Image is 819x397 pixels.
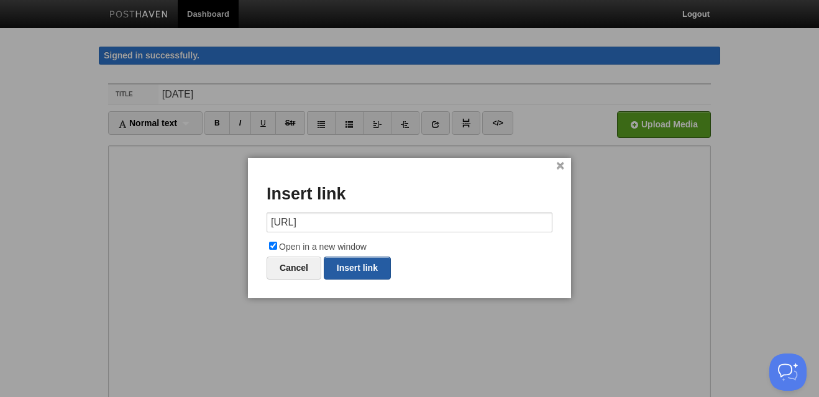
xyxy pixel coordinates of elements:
[267,240,552,255] label: Open in a new window
[324,257,391,280] a: Insert link
[269,242,277,250] input: Open in a new window
[556,163,564,170] a: ×
[267,185,552,204] h3: Insert link
[769,354,807,391] iframe: Help Scout Beacon - Open
[267,257,321,280] a: Cancel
